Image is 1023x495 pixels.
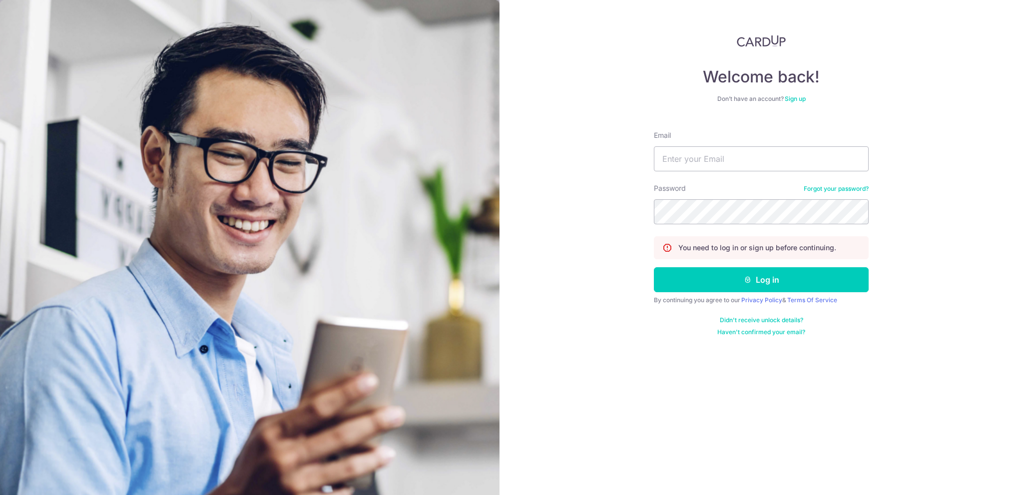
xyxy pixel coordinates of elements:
[654,183,686,193] label: Password
[804,185,869,193] a: Forgot your password?
[717,328,805,336] a: Haven't confirmed your email?
[654,67,869,87] h4: Welcome back!
[654,296,869,304] div: By continuing you agree to our &
[741,296,782,304] a: Privacy Policy
[654,146,869,171] input: Enter your Email
[785,95,806,102] a: Sign up
[720,316,803,324] a: Didn't receive unlock details?
[737,35,786,47] img: CardUp Logo
[654,267,869,292] button: Log in
[678,243,836,253] p: You need to log in or sign up before continuing.
[787,296,837,304] a: Terms Of Service
[654,95,869,103] div: Don’t have an account?
[654,130,671,140] label: Email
